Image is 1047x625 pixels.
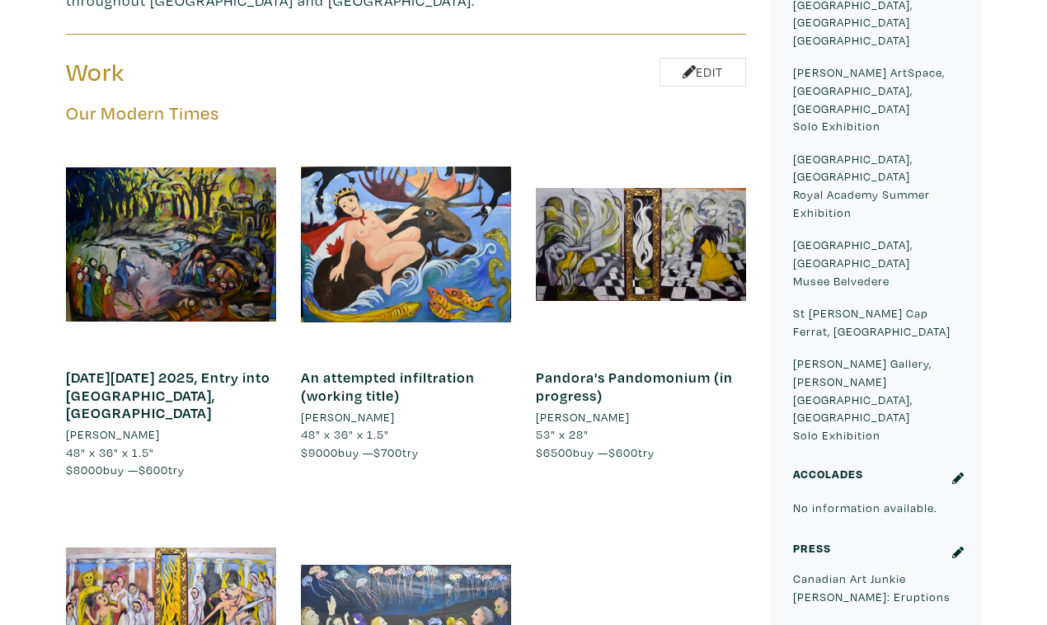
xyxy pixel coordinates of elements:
[66,462,103,477] span: $8000
[66,102,746,125] h5: Our Modern Times
[793,150,959,221] p: [GEOGRAPHIC_DATA], [GEOGRAPHIC_DATA] Royal Academy Summer Exhibition
[793,466,863,482] small: Accolades
[66,462,185,477] span: buy — try
[536,408,630,426] li: [PERSON_NAME]
[536,408,746,426] a: [PERSON_NAME]
[793,540,831,556] small: Press
[66,425,276,444] a: [PERSON_NAME]
[373,444,402,460] span: $700
[793,500,937,515] small: No information available.
[66,57,394,88] h3: Work
[793,570,959,605] p: Canadian Art Junkie [PERSON_NAME]: Eruptions
[536,426,589,442] span: 53" x 28"
[301,444,419,460] span: buy — try
[793,355,959,444] p: [PERSON_NAME] Gallery, [PERSON_NAME][GEOGRAPHIC_DATA], [GEOGRAPHIC_DATA] Solo Exhibition
[536,368,733,405] a: Pandora's Pandomonium (in progress)
[301,368,475,405] a: An attempted infiltration (working title)
[793,304,959,340] p: St [PERSON_NAME] Cap Ferrat, [GEOGRAPHIC_DATA]
[301,408,511,426] a: [PERSON_NAME]
[301,408,395,426] li: [PERSON_NAME]
[793,63,959,134] p: [PERSON_NAME] ArtSpace, [GEOGRAPHIC_DATA], [GEOGRAPHIC_DATA] Solo Exhibition
[66,368,270,422] a: [DATE][DATE] 2025, Entry into [GEOGRAPHIC_DATA], [GEOGRAPHIC_DATA]
[536,444,655,460] span: buy — try
[536,444,573,460] span: $6500
[66,444,154,460] span: 48" x 36" x 1.5"
[608,444,638,460] span: $600
[793,236,959,289] p: [GEOGRAPHIC_DATA], [GEOGRAPHIC_DATA] Musee Belvedere
[66,425,160,444] li: [PERSON_NAME]
[301,444,338,460] span: $9000
[139,462,168,477] span: $600
[660,58,746,87] a: Edit
[301,426,389,442] span: 48" x 36" x 1.5"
